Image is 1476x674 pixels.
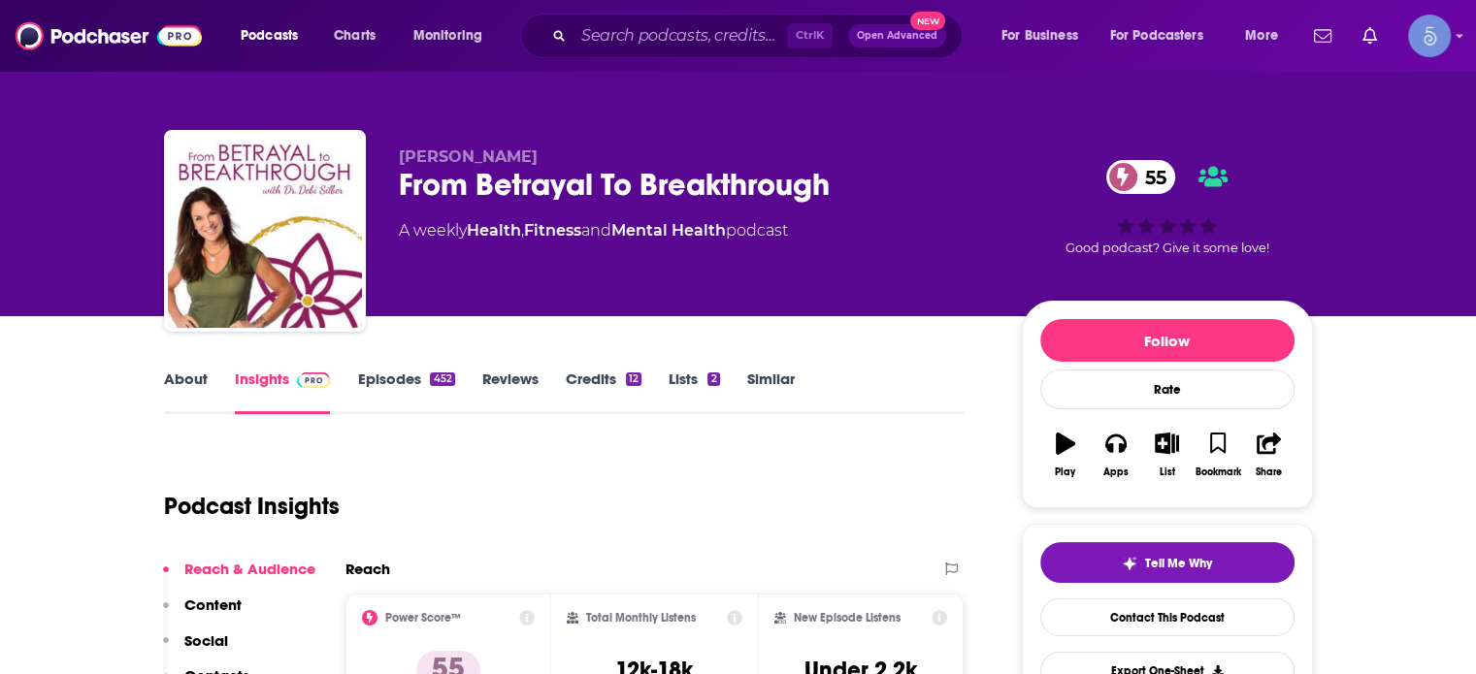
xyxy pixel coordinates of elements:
img: Podchaser Pro [297,372,331,388]
h2: Reach [345,560,390,578]
img: User Profile [1408,15,1451,57]
a: Reviews [482,369,539,414]
h1: Podcast Insights [164,492,340,521]
span: Podcasts [241,22,298,49]
img: tell me why sparkle [1122,556,1137,571]
span: More [1245,22,1278,49]
span: For Business [1001,22,1078,49]
a: 55 [1106,160,1176,194]
button: Apps [1091,420,1141,490]
span: New [910,12,945,30]
button: Show profile menu [1408,15,1451,57]
div: A weekly podcast [399,219,788,242]
div: Share [1256,466,1282,478]
button: tell me why sparkleTell Me Why [1040,542,1295,583]
p: Social [184,631,228,650]
a: Episodes452 [357,369,454,414]
button: Reach & Audience [163,560,315,595]
span: Ctrl K [787,23,833,48]
h2: Power Score™ [385,611,461,625]
div: Play [1055,466,1075,478]
div: Bookmark [1195,466,1240,478]
span: 55 [1126,160,1176,194]
a: Contact This Podcast [1040,598,1295,636]
button: open menu [1231,20,1302,51]
div: Search podcasts, credits, & more... [539,14,981,58]
div: Apps [1103,466,1129,478]
span: Tell Me Why [1145,556,1212,571]
p: Content [184,595,242,614]
span: Monitoring [413,22,482,49]
a: Fitness [524,221,581,240]
a: Mental Health [611,221,726,240]
span: and [581,221,611,240]
button: Content [163,595,242,631]
button: Open AdvancedNew [848,24,946,48]
a: Charts [321,20,387,51]
h2: Total Monthly Listens [586,611,696,625]
div: 55Good podcast? Give it some love! [1022,147,1313,268]
a: Show notifications dropdown [1306,19,1339,52]
button: open menu [227,20,323,51]
a: Credits12 [566,369,641,414]
span: Charts [334,22,376,49]
button: Follow [1040,319,1295,362]
button: Play [1040,420,1091,490]
span: Logged in as Spiral5-G1 [1408,15,1451,57]
div: List [1160,466,1175,478]
span: Good podcast? Give it some love! [1066,241,1269,255]
span: For Podcasters [1110,22,1203,49]
img: From Betrayal To Breakthrough [168,134,362,328]
button: Bookmark [1193,420,1243,490]
div: 452 [430,372,454,386]
button: List [1141,420,1192,490]
a: About [164,369,208,414]
button: open menu [988,20,1102,51]
a: Similar [747,369,795,414]
a: InsightsPodchaser Pro [235,369,331,414]
button: Social [163,631,228,667]
a: Health [467,221,521,240]
a: Show notifications dropdown [1355,19,1385,52]
div: 2 [707,372,719,386]
div: 12 [626,372,641,386]
h2: New Episode Listens [794,611,901,625]
span: , [521,221,524,240]
span: Open Advanced [857,31,937,41]
button: Share [1243,420,1294,490]
p: Reach & Audience [184,560,315,578]
img: Podchaser - Follow, Share and Rate Podcasts [16,17,202,54]
input: Search podcasts, credits, & more... [574,20,787,51]
div: Rate [1040,369,1295,409]
span: [PERSON_NAME] [399,147,538,166]
button: open menu [400,20,508,51]
button: open menu [1098,20,1231,51]
a: Lists2 [669,369,719,414]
